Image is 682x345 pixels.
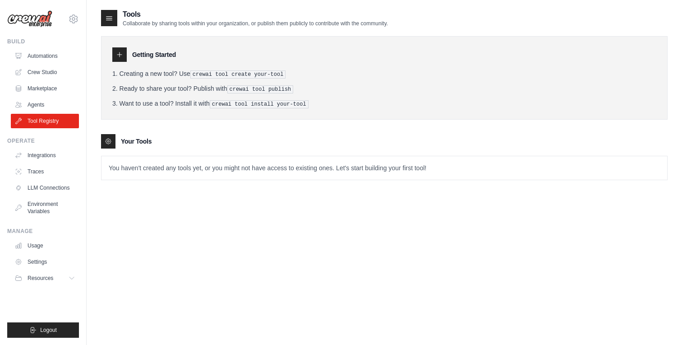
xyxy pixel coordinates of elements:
[11,49,79,63] a: Automations
[121,137,152,146] h3: Your Tools
[40,326,57,334] span: Logout
[112,99,656,108] li: Want to use a tool? Install it with
[101,156,667,180] p: You haven't created any tools yet, or you might not have access to existing ones. Let's start bui...
[7,322,79,338] button: Logout
[11,164,79,179] a: Traces
[190,70,286,79] pre: crewai tool create your-tool
[11,197,79,219] a: Environment Variables
[123,20,388,27] p: Collaborate by sharing tools within your organization, or publish them publicly to contribute wit...
[7,228,79,235] div: Manage
[11,255,79,269] a: Settings
[112,84,656,93] li: Ready to share your tool? Publish with
[11,271,79,285] button: Resources
[7,137,79,145] div: Operate
[11,148,79,163] a: Integrations
[11,114,79,128] a: Tool Registry
[28,275,53,282] span: Resources
[210,100,309,108] pre: crewai tool install your-tool
[7,38,79,45] div: Build
[11,65,79,79] a: Crew Studio
[7,10,52,28] img: Logo
[11,181,79,195] a: LLM Connections
[112,69,656,79] li: Creating a new tool? Use
[11,98,79,112] a: Agents
[227,85,294,93] pre: crewai tool publish
[11,238,79,253] a: Usage
[123,9,388,20] h2: Tools
[132,50,176,59] h3: Getting Started
[11,81,79,96] a: Marketplace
